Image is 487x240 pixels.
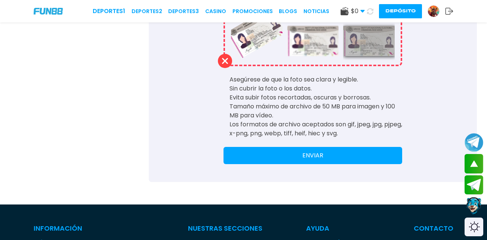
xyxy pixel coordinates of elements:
a: Deportes3 [168,7,199,15]
a: NOTICIAS [303,7,329,15]
li: Tamaño máximo de archivo de 50 MB para imagen y 100 MB para vídeo. [229,102,402,120]
button: scroll up [465,154,483,173]
li: Asegúrese de que la foto sea clara y legible. [229,75,402,84]
li: Los formatos de archivo aceptados son gif, jpeg, jpg, pjpeg, x-png, png, webp, tiff, heif, hiec y... [229,120,402,138]
p: Información [34,223,144,233]
img: ID Card [287,26,339,56]
img: Company Logo [34,8,63,14]
a: CASINO [205,7,226,15]
button: Join telegram [465,175,483,195]
a: Deportes2 [132,7,162,15]
button: Contact customer service [465,196,483,216]
p: Contacto [414,223,453,233]
li: Sin cubrir la foto o los datos. [229,84,402,93]
li: Evita subir fotos recortadas, oscuras y borrosas. [229,93,402,102]
img: ID Card [226,7,286,59]
button: ENVIAR [224,147,402,164]
a: BLOGS [279,7,297,15]
img: ID Card [343,26,395,56]
a: Deportes1 [93,7,125,16]
p: Nuestras Secciones [188,223,262,233]
span: $ 0 [351,7,365,16]
p: Ayuda [306,223,370,233]
button: Depósito [379,4,422,18]
img: Avatar [428,6,439,17]
a: Promociones [232,7,273,15]
div: Switch theme [465,218,483,236]
a: Avatar [428,5,445,17]
button: Join telegram channel [465,133,483,152]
